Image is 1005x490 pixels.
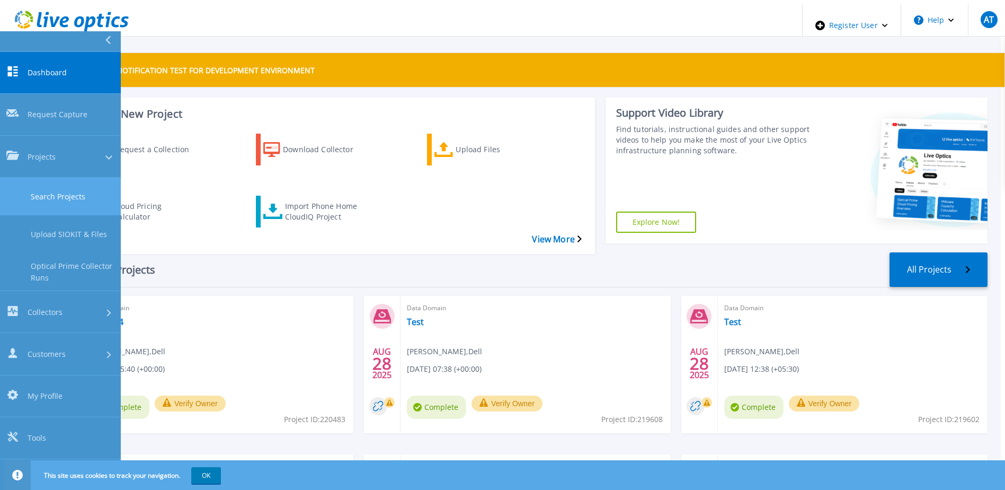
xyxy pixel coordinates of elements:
div: Request a Collection [115,136,200,163]
span: [PERSON_NAME] , Dell [90,346,165,357]
span: Project ID: 219608 [601,414,663,425]
a: Test [407,317,424,327]
a: Test 324 [90,317,123,327]
button: Help [901,4,967,36]
span: Tools [28,432,46,443]
span: Complete [724,396,784,419]
p: THIS IS A NOTIFICATION TEST FOR DEVELOPMENT ENVIRONMENT [83,65,315,75]
div: Import Phone Home CloudIQ Project [285,198,370,225]
div: Support Video Library [616,106,811,120]
a: All Projects [890,252,988,287]
span: AT [984,15,994,24]
a: Test [724,317,741,327]
span: Complete [407,396,466,419]
span: Collectors [28,307,63,318]
span: [PERSON_NAME] , Dell [724,346,799,357]
span: Project ID: 219602 [918,414,980,425]
div: Find tutorials, instructional guides and other support videos to help you make the most of your L... [616,124,811,156]
a: Cloud Pricing Calculator [85,196,213,227]
div: AUG 2025 [372,344,392,383]
span: [DATE] 05:40 (+00:00) [90,363,165,375]
span: Project ID: 220483 [284,414,345,425]
span: Data Domain [90,302,347,314]
span: Customers [28,348,66,360]
span: This site uses cookies to track your navigation. [33,467,221,484]
span: 28 [690,359,709,368]
button: Verify Owner [789,396,860,412]
a: Request a Collection [85,134,213,165]
span: Data Domain [724,302,981,314]
span: Data Domain [407,302,664,314]
span: [PERSON_NAME] , Dell [407,346,482,357]
span: Dashboard [28,67,67,78]
button: Verify Owner [155,396,226,412]
a: Upload Files [427,134,555,165]
a: Download Collector [256,134,384,165]
a: View More [532,234,581,244]
div: Cloud Pricing Calculator [113,198,198,225]
span: [DATE] 12:38 (+05:30) [724,363,799,375]
div: Upload Files [456,136,540,163]
button: Verify Owner [472,396,542,412]
button: OK [191,467,221,484]
a: Explore Now! [616,212,697,233]
span: 28 [372,359,392,368]
span: [DATE] 07:38 (+00:00) [407,363,482,375]
div: Register User [803,4,901,47]
span: Request Capture [28,109,87,120]
span: Projects [28,151,56,162]
div: AUG 2025 [689,344,709,383]
h3: Start a New Project [85,108,581,120]
span: My Profile [28,390,63,401]
div: Download Collector [283,136,368,163]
